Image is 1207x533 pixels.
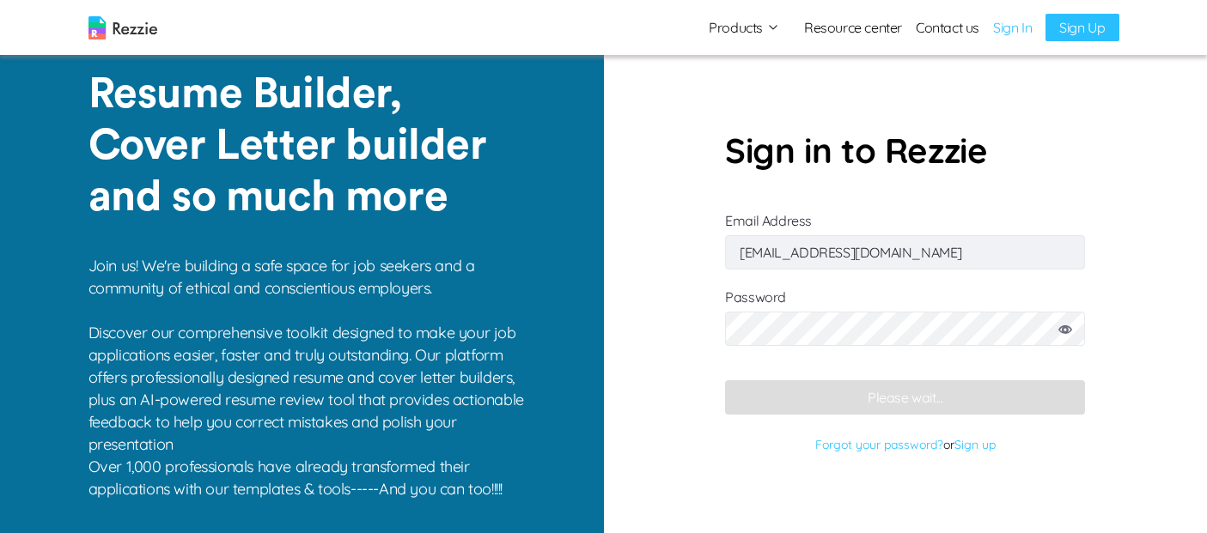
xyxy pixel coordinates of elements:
p: Sign in to Rezzie [725,124,1085,176]
label: Password [725,288,1085,363]
button: Products [709,17,780,38]
a: Sign Up [1045,14,1119,41]
a: Contact us [916,17,979,38]
input: Email Address [725,235,1085,270]
p: Join us! We're building a safe space for job seekers and a community of ethical and conscientious... [88,255,536,456]
a: Resource center [804,17,902,38]
label: Email Address [725,212,1085,261]
a: Sign up [954,437,996,452]
a: Forgot your password? [815,437,943,452]
p: Over 1,000 professionals have already transformed their applications with our templates & tools--... [88,456,536,500]
a: Sign In [993,17,1032,38]
input: Password [725,312,1085,346]
button: Please wait... [725,380,1085,415]
p: Resume Builder, Cover Letter builder and so much more [88,69,517,223]
p: or [725,432,1085,457]
img: logo [88,16,157,39]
